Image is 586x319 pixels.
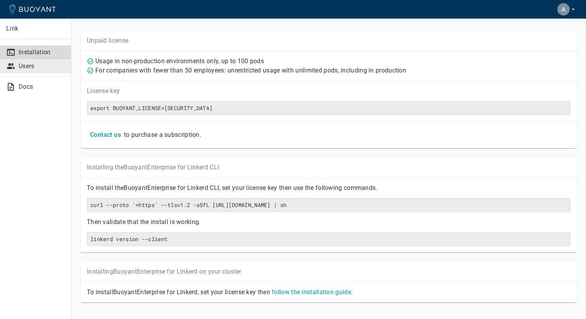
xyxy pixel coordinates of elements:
p: to purchase a subscription. [124,131,201,139]
p: For companies with fewer than 50 employees: unrestricted usage with unlimited pods, including in ... [95,67,406,74]
p: Installation [19,48,65,56]
button: Contact us [87,128,124,142]
p: Then validate that the install is working. [87,218,570,226]
p: Installing the Buoyant Enterprise for Linkerd CLI [87,164,570,171]
p: To install Buoyant Enterprise for Linkerd, set your license key then . [87,288,570,296]
p: License key [87,87,570,95]
p: Installing Buoyant Enterprise for Linkerd on your cluster [87,268,570,276]
h6: linkerd version --client [90,236,567,243]
img: Aamir Shehzad [557,3,570,16]
p: Link [6,25,65,33]
p: Unpaid license [87,37,570,45]
p: Docs [19,83,65,91]
h6: curl --proto '=https' --tlsv1.2 -sSfL [URL][DOMAIN_NAME] | sh [90,202,567,209]
h6: export BUOYANT_LICENSE=[SECURITY_DATA] [90,105,567,112]
h4: Contact us [90,131,121,139]
p: Usage in non-production environments only, up to 100 pods [95,57,264,65]
p: To install the Buoyant Enterprise for Linkerd CLI, set your license key then use the following co... [87,184,570,192]
a: follow the installation guide [272,288,351,296]
p: Users [19,62,65,70]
